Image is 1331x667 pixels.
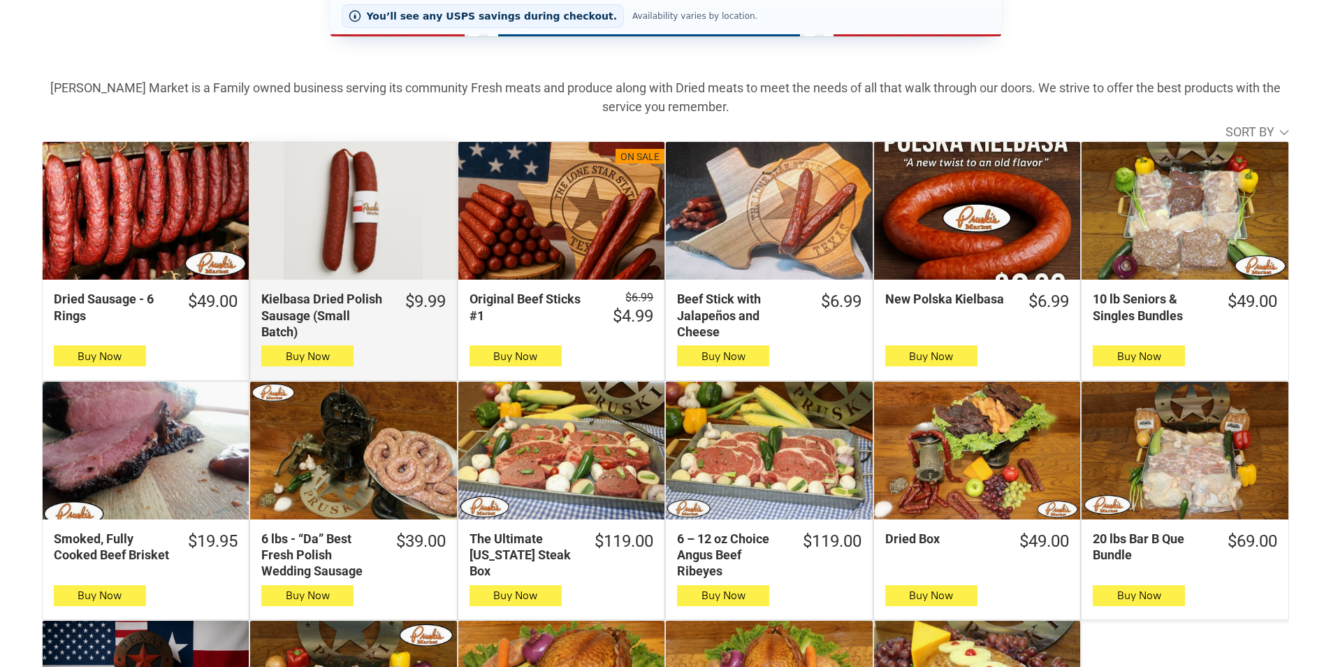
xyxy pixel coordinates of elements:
[50,80,1281,114] strong: [PERSON_NAME] Market is a Family owned business serving its community Fresh meats and produce alo...
[43,142,249,280] a: Dried Sausage - 6 Rings
[405,291,446,313] div: $9.99
[625,291,653,304] s: $6.99
[250,291,456,340] a: $9.99Kielbasa Dried Polish Sausage (Small Batch)
[803,531,861,552] div: $119.00
[677,291,802,340] div: Beef Stick with Jalapeños and Cheese
[470,585,562,606] button: Buy Now
[250,142,456,280] a: Kielbasa Dried Polish Sausage (Small Batch)
[885,585,977,606] button: Buy Now
[666,142,872,280] a: Beef Stick with Jalapeños and Cheese
[613,306,653,327] div: $4.99
[458,291,664,327] a: $6.99 $4.99Original Beef Sticks #1
[286,589,330,602] span: Buy Now
[78,589,122,602] span: Buy Now
[874,142,1080,280] a: New Polska Kielbasa
[261,345,354,366] button: Buy Now
[188,291,238,313] div: $49.00
[1028,291,1069,313] div: $6.99
[620,150,660,164] div: On Sale
[458,142,664,280] a: On SaleOriginal Beef Sticks #1
[1082,382,1288,519] a: 20 lbs Bar B Que Bundle
[286,350,330,363] span: Buy Now
[261,291,386,340] div: Kielbasa Dried Polish Sausage (Small Batch)
[43,531,249,564] a: $19.95Smoked, Fully Cooked Beef Brisket
[54,291,170,324] div: Dried Sausage - 6 Rings
[1093,291,1209,324] div: 10 lb Seniors & Singles Bundles
[250,531,456,580] a: $39.006 lbs - “Da” Best Fresh Polish Wedding Sausage
[874,531,1080,552] a: $49.00Dried Box
[1082,531,1288,564] a: $69.0020 lbs Bar B Que Bundle
[1082,142,1288,280] a: 10 lb Seniors &amp; Singles Bundles
[493,350,537,363] span: Buy Now
[630,11,760,21] span: Availability varies by location.
[885,531,1001,547] div: Dried Box
[470,345,562,366] button: Buy Now
[396,531,446,552] div: $39.00
[677,531,784,580] div: 6 – 12 oz Choice Angus Beef Ribeyes
[677,585,769,606] button: Buy Now
[666,291,872,340] a: $6.99Beef Stick with Jalapeños and Cheese
[458,531,664,580] a: $119.00The Ultimate [US_STATE] Steak Box
[261,585,354,606] button: Buy Now
[821,291,861,313] div: $6.99
[701,350,745,363] span: Buy Now
[874,382,1080,519] a: Dried Box
[54,531,170,564] div: Smoked, Fully Cooked Beef Brisket
[470,291,595,324] div: Original Beef Sticks #1
[493,589,537,602] span: Buy Now
[1228,291,1277,313] div: $49.00
[885,345,977,366] button: Buy Now
[1117,350,1161,363] span: Buy Now
[43,291,249,324] a: $49.00Dried Sausage - 6 Rings
[54,585,146,606] button: Buy Now
[1082,291,1288,324] a: $49.0010 lb Seniors & Singles Bundles
[250,382,456,519] a: 6 lbs - “Da” Best Fresh Polish Wedding Sausage
[1019,531,1069,552] div: $49.00
[874,291,1080,313] a: $6.99New Polska Kielbasa
[666,382,872,519] a: 6 – 12 oz Choice Angus Beef Ribeyes
[458,382,664,519] a: The Ultimate Texas Steak Box
[1093,345,1185,366] button: Buy Now
[1228,531,1277,552] div: $69.00
[595,531,653,552] div: $119.00
[367,10,618,22] span: You’ll see any USPS savings during checkout.
[43,382,249,519] a: Smoked, Fully Cooked Beef Brisket
[909,350,953,363] span: Buy Now
[666,531,872,580] a: $119.006 – 12 oz Choice Angus Beef Ribeyes
[1093,531,1209,564] div: 20 lbs Bar B Que Bundle
[909,589,953,602] span: Buy Now
[188,531,238,552] div: $19.95
[885,291,1010,307] div: New Polska Kielbasa
[470,531,576,580] div: The Ultimate [US_STATE] Steak Box
[261,531,377,580] div: 6 lbs - “Da” Best Fresh Polish Wedding Sausage
[677,345,769,366] button: Buy Now
[54,345,146,366] button: Buy Now
[1117,589,1161,602] span: Buy Now
[78,350,122,363] span: Buy Now
[701,589,745,602] span: Buy Now
[1093,585,1185,606] button: Buy Now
